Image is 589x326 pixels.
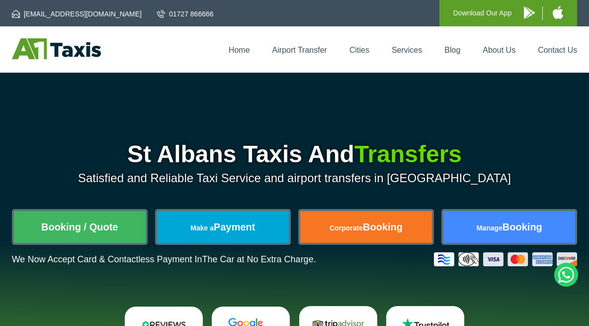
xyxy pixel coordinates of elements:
[157,211,289,243] a: Make aPayment
[354,141,462,167] span: Transfers
[157,9,214,19] a: 01727 866666
[483,46,515,54] a: About Us
[12,142,578,166] h1: St Albans Taxis And
[190,224,214,232] span: Make a
[229,46,250,54] a: Home
[12,38,101,59] img: A1 Taxis St Albans LTD
[12,171,578,185] p: Satisfied and Reliable Taxi Service and airport transfers in [GEOGRAPHIC_DATA]
[553,6,563,19] img: A1 Taxis iPhone App
[12,254,316,265] p: We Now Accept Card & Contactless Payment In
[330,224,363,232] span: Corporate
[443,211,575,243] a: ManageBooking
[477,224,503,232] span: Manage
[453,7,512,19] p: Download Our App
[538,46,577,54] a: Contact Us
[392,46,422,54] a: Services
[272,46,327,54] a: Airport Transfer
[349,46,369,54] a: Cities
[300,211,432,243] a: CorporateBooking
[14,211,146,243] a: Booking / Quote
[444,46,460,54] a: Blog
[434,252,577,266] img: Credit And Debit Cards
[524,6,535,19] img: A1 Taxis Android App
[12,9,142,19] a: [EMAIL_ADDRESS][DOMAIN_NAME]
[202,254,316,264] span: The Car at No Extra Charge.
